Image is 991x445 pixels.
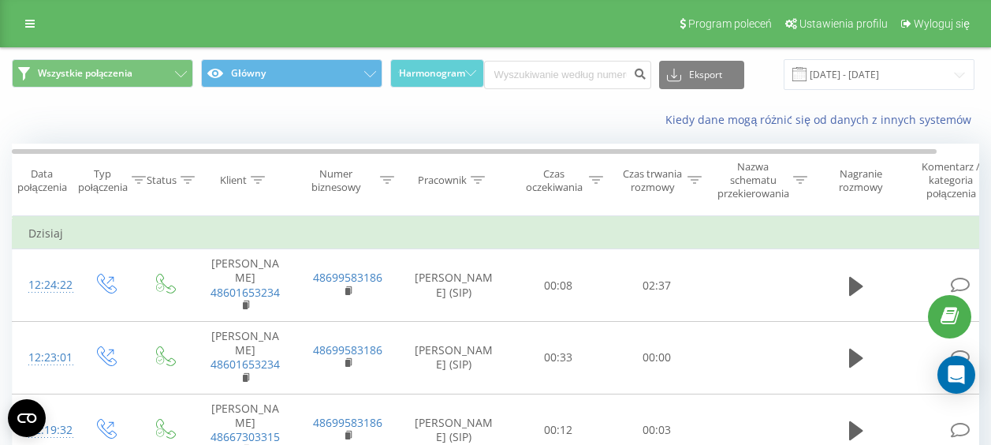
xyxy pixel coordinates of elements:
td: [PERSON_NAME] [194,249,296,322]
span: Ustawienia profilu [799,17,888,30]
div: Typ połączenia [78,167,128,194]
div: Numer biznesowy [296,167,377,194]
div: Data połączenia [13,167,71,194]
a: 48667303315 [210,429,280,444]
button: Główny [201,59,382,88]
td: 00:00 [608,322,706,395]
span: Harmonogram [399,68,465,79]
a: 48699583186 [313,270,382,285]
div: Czas trwania rozmowy [621,167,684,194]
div: Open Intercom Messenger [937,356,975,394]
div: Klient [220,174,247,187]
div: Pracownik [418,174,467,187]
div: Czas oczekiwania [523,167,585,194]
span: Wszystkie połączenia [38,67,132,80]
a: 48601653234 [210,285,280,300]
button: Eksport [659,61,744,89]
div: 12:24:22 [28,270,60,301]
td: [PERSON_NAME] (SIP) [399,249,509,322]
span: Wyloguj się [914,17,970,30]
button: Harmonogram [390,59,483,88]
a: 48601653234 [210,357,280,372]
div: Nagranie rozmowy [822,167,899,194]
input: Wyszukiwanie według numeru [484,61,651,89]
a: 48699583186 [313,342,382,357]
span: Program poleceń [688,17,772,30]
td: 00:33 [509,322,608,395]
td: [PERSON_NAME] (SIP) [399,322,509,395]
td: 02:37 [608,249,706,322]
a: 48699583186 [313,415,382,430]
div: 12:23:01 [28,342,60,373]
div: Nazwa schematu przekierowania [717,160,789,200]
a: Kiedy dane mogą różnić się od danych z innych systemów [665,112,979,127]
div: Status [147,174,177,187]
button: Wszystkie połączenia [12,59,193,88]
td: [PERSON_NAME] [194,322,296,395]
button: Open CMP widget [8,399,46,437]
td: 00:08 [509,249,608,322]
